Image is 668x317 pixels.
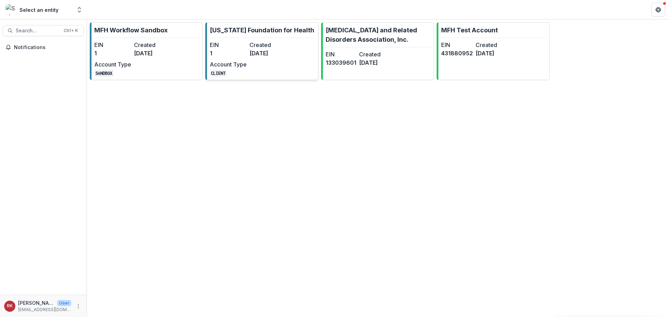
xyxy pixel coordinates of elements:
[326,50,356,58] dt: EIN
[6,4,17,15] img: Select an entity
[441,49,473,57] dd: 431880952
[134,49,171,57] dd: [DATE]
[437,22,549,80] a: MFH Test AccountEIN431880952Created[DATE]
[326,25,431,44] p: [MEDICAL_DATA] and Related Disorders Association, Inc.
[249,49,286,57] dd: [DATE]
[94,70,113,77] code: SANDBOX
[94,25,168,35] p: MFH Workflow Sandbox
[359,58,390,67] dd: [DATE]
[476,49,507,57] dd: [DATE]
[249,41,286,49] dt: Created
[19,6,58,14] div: Select an entity
[18,299,54,307] p: [PERSON_NAME]
[94,60,131,69] dt: Account Type
[359,50,390,58] dt: Created
[14,45,81,50] span: Notifications
[16,28,59,34] span: Search...
[7,304,13,308] div: Renee Klann
[74,3,84,17] button: Open entity switcher
[3,25,84,36] button: Search...
[62,27,79,34] div: Ctrl + K
[18,307,71,313] p: [EMAIL_ADDRESS][DOMAIN_NAME]
[94,49,131,57] dd: 1
[321,22,434,80] a: [MEDICAL_DATA] and Related Disorders Association, Inc.EIN133039601Created[DATE]
[441,41,473,49] dt: EIN
[94,41,131,49] dt: EIN
[210,70,226,77] code: CLIENT
[205,22,318,80] a: [US_STATE] Foundation for HealthEIN1Created[DATE]Account TypeCLIENT
[90,22,202,80] a: MFH Workflow SandboxEIN1Created[DATE]Account TypeSANDBOX
[74,302,82,310] button: More
[210,49,247,57] dd: 1
[134,41,171,49] dt: Created
[3,42,84,53] button: Notifications
[476,41,507,49] dt: Created
[651,3,665,17] button: Get Help
[326,58,356,67] dd: 133039601
[210,60,247,69] dt: Account Type
[210,41,247,49] dt: EIN
[210,25,314,35] p: [US_STATE] Foundation for Health
[57,300,71,306] p: User
[441,25,498,35] p: MFH Test Account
